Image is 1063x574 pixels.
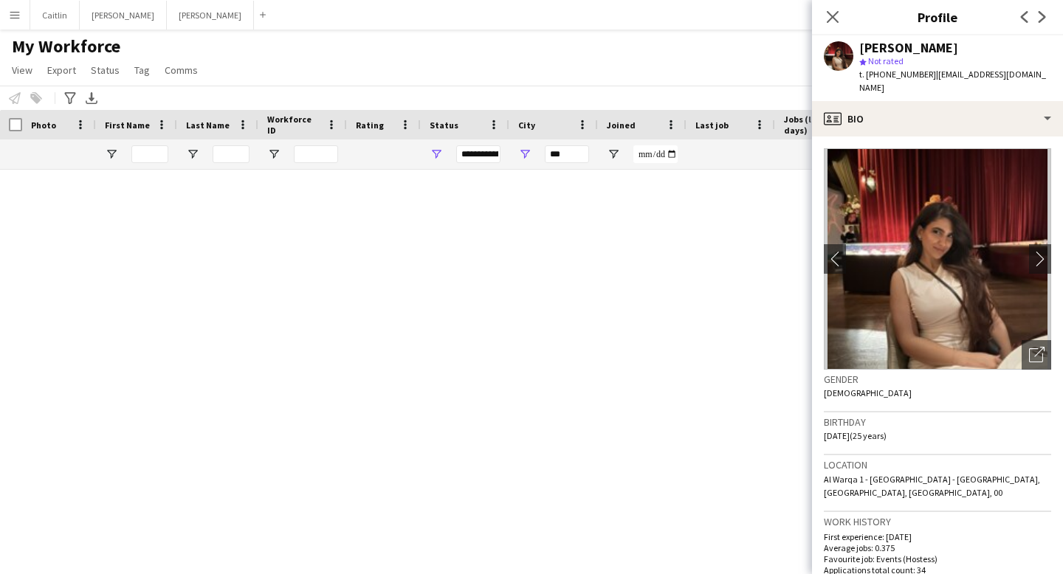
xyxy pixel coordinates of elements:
[131,145,168,163] input: First Name Filter Input
[213,145,250,163] input: Last Name Filter Input
[824,430,887,441] span: [DATE] (25 years)
[6,60,38,80] a: View
[105,120,150,131] span: First Name
[607,120,636,131] span: Joined
[859,41,958,55] div: [PERSON_NAME]
[824,387,912,398] span: [DEMOGRAPHIC_DATA]
[80,1,167,30] button: [PERSON_NAME]
[824,515,1051,528] h3: Work history
[186,120,230,131] span: Last Name
[356,120,384,131] span: Rating
[1022,340,1051,370] div: Open photos pop-in
[545,145,589,163] input: City Filter Input
[824,458,1051,471] h3: Location
[430,120,458,131] span: Status
[47,63,76,77] span: Export
[824,542,1051,553] p: Average jobs: 0.375
[518,148,531,161] button: Open Filter Menu
[85,60,125,80] a: Status
[868,55,904,66] span: Not rated
[30,1,80,30] button: Caitlin
[61,89,79,107] app-action-btn: Advanced filters
[824,531,1051,542] p: First experience: [DATE]
[824,553,1051,564] p: Favourite job: Events (Hostess)
[607,148,620,161] button: Open Filter Menu
[267,114,320,136] span: Workforce ID
[430,148,443,161] button: Open Filter Menu
[859,69,1046,93] span: | [EMAIL_ADDRESS][DOMAIN_NAME]
[31,120,56,131] span: Photo
[165,63,198,77] span: Comms
[294,145,338,163] input: Workforce ID Filter Input
[167,1,254,30] button: [PERSON_NAME]
[824,148,1051,370] img: Crew avatar or photo
[824,415,1051,429] h3: Birthday
[812,101,1063,136] div: Bio
[812,7,1063,27] h3: Profile
[12,35,120,58] span: My Workforce
[41,60,82,80] a: Export
[824,373,1051,386] h3: Gender
[186,148,199,161] button: Open Filter Menu
[824,474,1040,498] span: Al Warqa 1 - [GEOGRAPHIC_DATA] - [GEOGRAPHIC_DATA], [GEOGRAPHIC_DATA], [GEOGRAPHIC_DATA], 00
[633,145,678,163] input: Joined Filter Input
[105,148,118,161] button: Open Filter Menu
[134,63,150,77] span: Tag
[12,63,32,77] span: View
[83,89,100,107] app-action-btn: Export XLSX
[91,63,120,77] span: Status
[784,114,844,136] span: Jobs (last 90 days)
[267,148,281,161] button: Open Filter Menu
[159,60,204,80] a: Comms
[128,60,156,80] a: Tag
[859,69,936,80] span: t. [PHONE_NUMBER]
[695,120,729,131] span: Last job
[518,120,535,131] span: City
